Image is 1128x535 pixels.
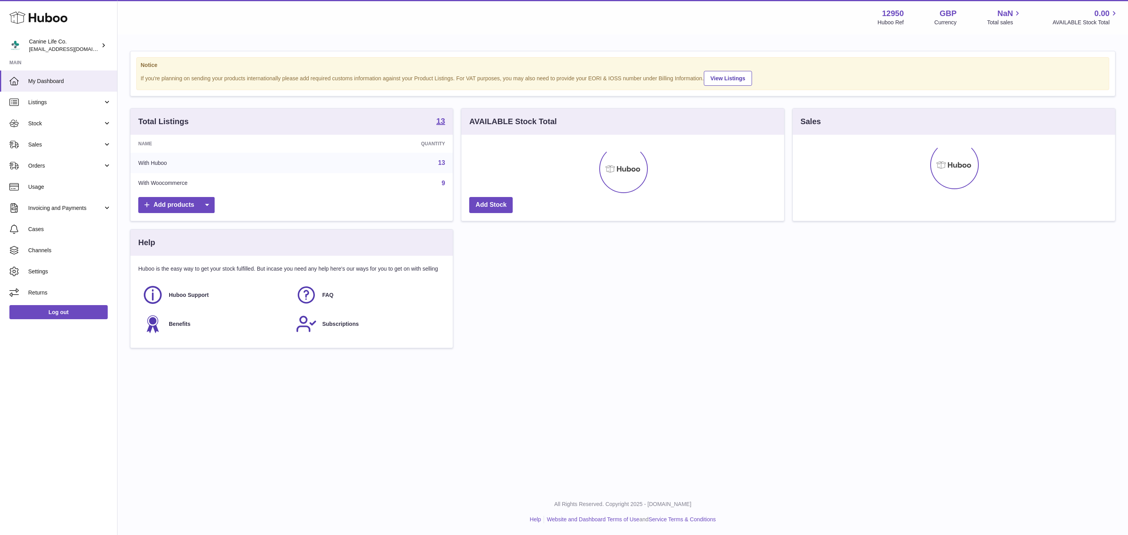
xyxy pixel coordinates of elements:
[331,135,453,153] th: Quantity
[29,46,115,52] span: [EMAIL_ADDRESS][DOMAIN_NAME]
[9,40,21,51] img: internalAdmin-12950@internal.huboo.com
[987,19,1022,26] span: Total sales
[801,116,821,127] h3: Sales
[547,516,639,522] a: Website and Dashboard Terms of Use
[28,183,111,191] span: Usage
[436,117,445,127] a: 13
[28,247,111,254] span: Channels
[935,19,957,26] div: Currency
[130,153,331,173] td: With Huboo
[130,173,331,193] td: With Woocommerce
[544,516,716,523] li: and
[469,197,513,213] a: Add Stock
[28,289,111,296] span: Returns
[882,8,904,19] strong: 12950
[124,501,1122,508] p: All Rights Reserved. Copyright 2025 - [DOMAIN_NAME]
[649,516,716,522] a: Service Terms & Conditions
[141,61,1105,69] strong: Notice
[987,8,1022,26] a: NaN Total sales
[141,70,1105,86] div: If you're planning on sending your products internationally please add required customs informati...
[138,116,189,127] h3: Total Listings
[142,313,288,334] a: Benefits
[322,320,359,328] span: Subscriptions
[169,320,190,328] span: Benefits
[28,141,103,148] span: Sales
[138,265,445,273] p: Huboo is the easy way to get your stock fulfilled. But incase you need any help here's our ways f...
[169,291,209,299] span: Huboo Support
[9,305,108,319] a: Log out
[878,19,904,26] div: Huboo Ref
[28,99,103,106] span: Listings
[28,226,111,233] span: Cases
[28,78,111,85] span: My Dashboard
[138,237,155,248] h3: Help
[436,117,445,125] strong: 13
[296,313,441,334] a: Subscriptions
[296,284,441,305] a: FAQ
[28,268,111,275] span: Settings
[1052,19,1119,26] span: AVAILABLE Stock Total
[997,8,1013,19] span: NaN
[530,516,541,522] a: Help
[438,159,445,166] a: 13
[322,291,334,299] span: FAQ
[29,38,99,53] div: Canine Life Co.
[441,180,445,186] a: 9
[1094,8,1110,19] span: 0.00
[940,8,956,19] strong: GBP
[1052,8,1119,26] a: 0.00 AVAILABLE Stock Total
[469,116,557,127] h3: AVAILABLE Stock Total
[28,162,103,170] span: Orders
[138,197,215,213] a: Add products
[28,120,103,127] span: Stock
[130,135,331,153] th: Name
[142,284,288,305] a: Huboo Support
[28,204,103,212] span: Invoicing and Payments
[704,71,752,86] a: View Listings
